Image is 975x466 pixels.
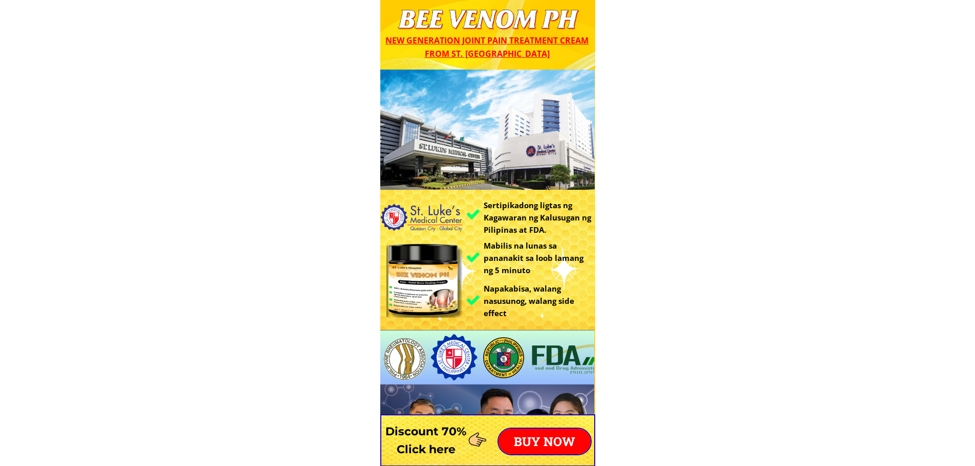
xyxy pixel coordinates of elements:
h3: Napakabisa, walang nasusunog, walang side effect [484,282,595,319]
span: New generation joint pain treatment cream from St. [GEOGRAPHIC_DATA] [385,35,589,59]
p: BUY NOW [499,429,591,454]
h3: Discount 70% Click here [380,423,472,458]
h3: Mabilis na lunas sa pananakit sa loob lamang ng 5 minuto [484,239,592,276]
h3: Sertipikadong ligtas ng Kagawaran ng Kalusugan ng Pilipinas at FDA. [484,199,597,236]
